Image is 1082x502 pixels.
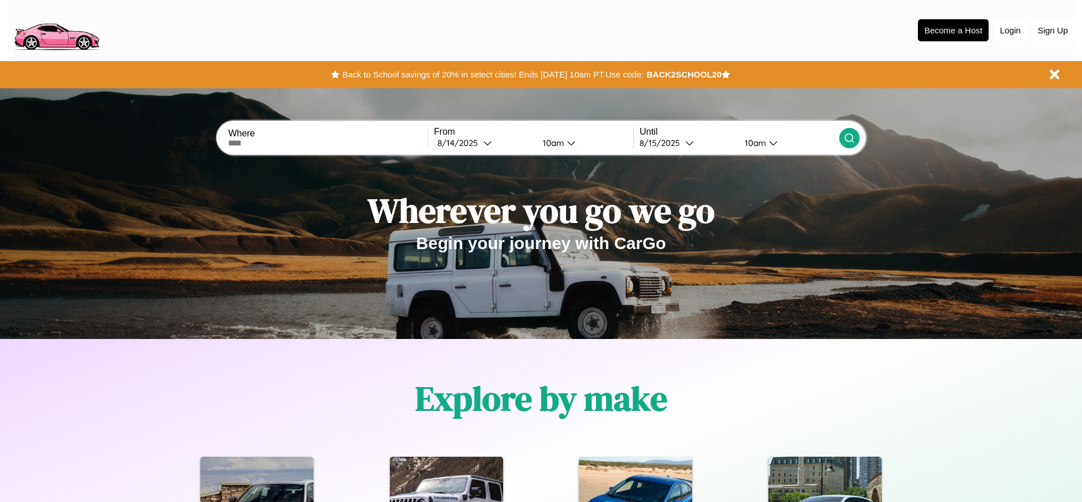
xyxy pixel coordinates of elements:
div: 10am [537,138,567,148]
button: Login [994,20,1027,41]
div: 10am [739,138,769,148]
div: 8 / 14 / 2025 [437,138,483,148]
h1: Explore by make [415,375,667,422]
button: 10am [534,137,633,149]
button: 10am [736,137,839,149]
b: BACK2SCHOOL20 [646,70,722,79]
button: 8/14/2025 [434,137,534,149]
label: Until [639,127,839,137]
img: logo [8,6,104,53]
button: Become a Host [918,19,989,41]
label: From [434,127,633,137]
button: Sign Up [1032,20,1074,41]
div: 8 / 15 / 2025 [639,138,685,148]
button: Back to School savings of 20% in select cities! Ends [DATE] 10am PT.Use code: [340,67,646,83]
label: Where [228,128,427,139]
